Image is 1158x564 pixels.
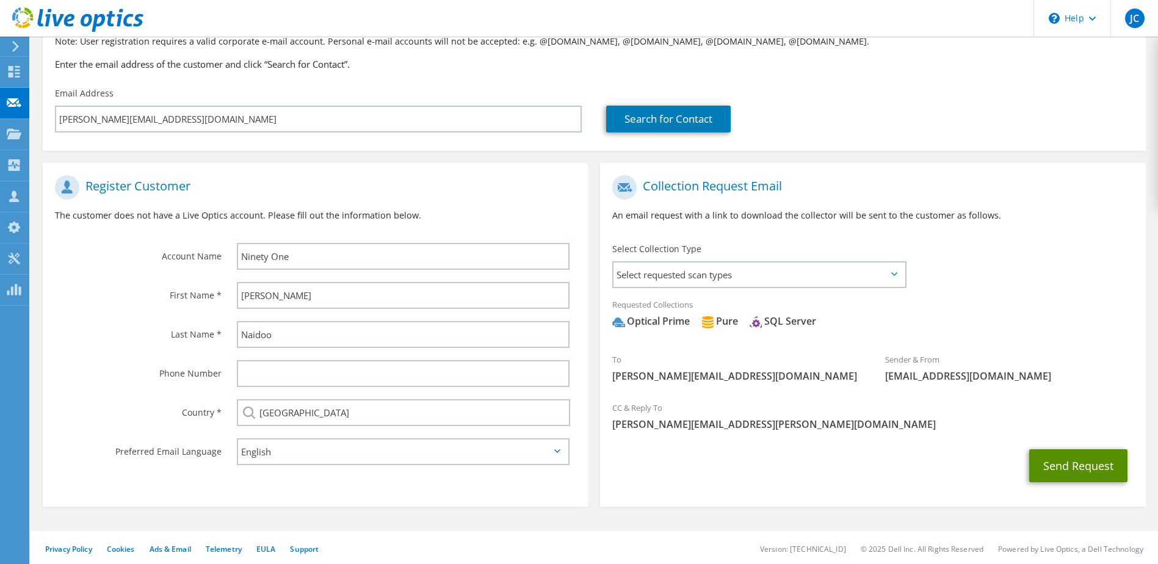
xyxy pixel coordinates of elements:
[290,544,319,554] a: Support
[55,175,570,200] h1: Register Customer
[612,175,1127,200] h1: Collection Request Email
[55,209,576,222] p: The customer does not have a Live Optics account. Please fill out the information below.
[612,369,861,383] span: [PERSON_NAME][EMAIL_ADDRESS][DOMAIN_NAME]
[606,106,731,132] a: Search for Contact
[750,314,816,328] div: SQL Server
[1125,9,1145,28] span: JC
[760,544,846,554] li: Version: [TECHNICAL_ID]
[55,282,222,302] label: First Name *
[861,544,983,554] li: © 2025 Dell Inc. All Rights Reserved
[55,438,222,458] label: Preferred Email Language
[612,243,701,255] label: Select Collection Type
[45,544,92,554] a: Privacy Policy
[55,399,222,419] label: Country *
[55,35,1134,48] p: Note: User registration requires a valid corporate e-mail account. Personal e-mail accounts will ...
[55,57,1134,71] h3: Enter the email address of the customer and click “Search for Contact”.
[613,262,904,287] span: Select requested scan types
[1029,449,1127,482] button: Send Request
[701,314,738,328] div: Pure
[206,544,242,554] a: Telemetry
[150,544,191,554] a: Ads & Email
[55,87,114,99] label: Email Address
[600,347,873,389] div: To
[612,418,1133,431] span: [PERSON_NAME][EMAIL_ADDRESS][PERSON_NAME][DOMAIN_NAME]
[600,395,1145,437] div: CC & Reply To
[612,314,690,328] div: Optical Prime
[998,544,1143,554] li: Powered by Live Optics, a Dell Technology
[55,243,222,262] label: Account Name
[873,347,1146,389] div: Sender & From
[612,209,1133,222] p: An email request with a link to download the collector will be sent to the customer as follows.
[600,292,1145,341] div: Requested Collections
[55,321,222,341] label: Last Name *
[256,544,275,554] a: EULA
[107,544,135,554] a: Cookies
[885,369,1134,383] span: [EMAIL_ADDRESS][DOMAIN_NAME]
[55,360,222,380] label: Phone Number
[1049,13,1060,24] svg: \n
